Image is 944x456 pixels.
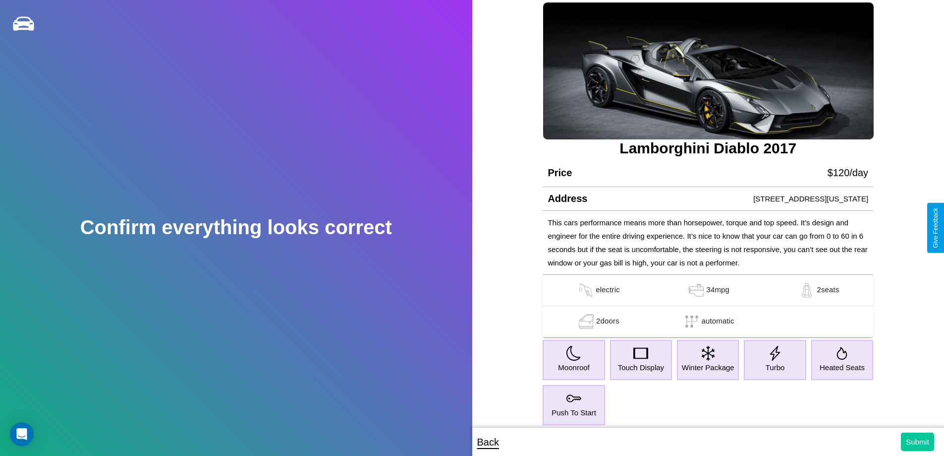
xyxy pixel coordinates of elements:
[558,361,589,374] p: Moonroof
[477,433,499,451] p: Back
[543,275,873,337] table: simple table
[576,283,596,298] img: gas
[686,283,706,298] img: gas
[548,216,868,269] p: This cars performance means more than horsepower, torque and top speed. It’s design and engineer ...
[932,208,939,248] div: Give Feedback
[618,361,664,374] p: Touch Display
[702,314,734,329] p: automatic
[596,314,619,329] p: 2 doors
[548,167,572,179] h4: Price
[828,164,868,182] p: $ 120 /day
[706,283,729,298] p: 34 mpg
[80,216,392,239] h2: Confirm everything looks correct
[682,361,734,374] p: Winter Package
[10,422,34,446] div: Open Intercom Messenger
[543,140,873,157] h3: Lamborghini Diablo 2017
[766,361,785,374] p: Turbo
[797,283,817,298] img: gas
[820,361,865,374] p: Heated Seats
[548,193,587,204] h4: Address
[552,406,596,419] p: Push To Start
[596,283,620,298] p: electric
[576,314,596,329] img: gas
[753,192,868,205] p: [STREET_ADDRESS][US_STATE]
[901,433,934,451] button: Submit
[817,283,839,298] p: 2 seats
